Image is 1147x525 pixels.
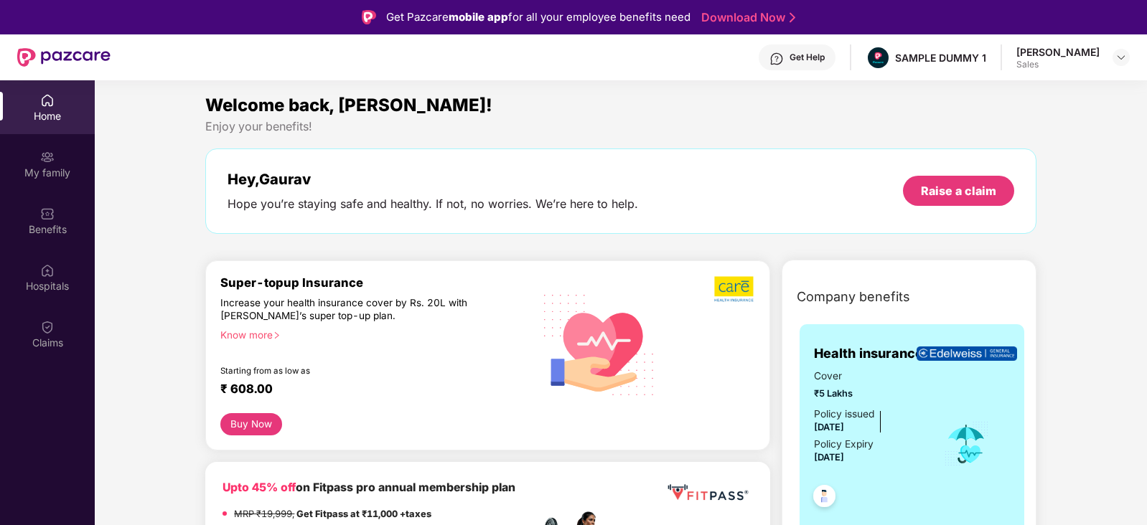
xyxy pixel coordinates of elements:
div: Enjoy your benefits! [205,119,1036,134]
img: svg+xml;base64,PHN2ZyBpZD0iSG9tZSIgeG1sbnM9Imh0dHA6Ly93d3cudzMub3JnLzIwMDAvc3ZnIiB3aWR0aD0iMjAiIG... [40,93,55,108]
img: fppp.png [665,479,751,506]
span: ₹5 Lakhs [814,387,924,401]
div: Sales [1016,59,1100,70]
img: Stroke [790,10,795,25]
div: Hope you’re staying safe and healthy. If not, no worries. We’re here to help. [228,197,638,212]
strong: mobile app [449,10,508,24]
img: insurerLogo [917,346,1017,361]
button: Buy Now [220,413,281,435]
span: Company benefits [797,287,910,307]
span: Cover [814,369,924,384]
div: ₹ 608.00 [220,382,518,399]
strong: Get Fitpass at ₹11,000 +taxes [296,509,431,519]
img: New Pazcare Logo [17,48,111,67]
a: Download Now [701,10,791,25]
div: SAMPLE DUMMY 1 [895,51,986,65]
span: [DATE] [814,422,844,432]
div: Get Help [790,52,825,63]
img: b5dec4f62d2307b9de63beb79f102df3.png [714,275,755,303]
span: right [273,331,281,339]
img: svg+xml;base64,PHN2ZyB4bWxucz0iaHR0cDovL3d3dy53My5vcmcvMjAwMC9zdmciIHhtbG5zOnhsaW5rPSJodHRwOi8vd3... [533,276,666,412]
img: Logo [362,10,376,24]
div: Increase your health insurance cover by Rs. 20L with [PERSON_NAME]’s super top-up plan. [220,296,470,322]
div: Super-topup Insurance [220,275,532,290]
span: [DATE] [814,452,844,463]
div: Hey, Gaurav [228,171,638,188]
div: Know more [220,328,523,339]
span: Health insurance [814,344,923,364]
b: on Fitpass pro annual membership plan [223,481,515,494]
img: svg+xml;base64,PHN2ZyBpZD0iSGVscC0zMngzMiIgeG1sbnM9Imh0dHA6Ly93d3cudzMub3JnLzIwMDAvc3ZnIiB3aWR0aD... [769,52,784,66]
img: Pazcare_Alternative_logo-01-01.png [868,47,889,68]
div: Get Pazcare for all your employee benefits need [386,9,690,26]
div: Starting from as low as [220,366,471,376]
del: MRP ₹19,999, [234,509,294,519]
div: Policy Expiry [814,437,874,453]
div: Raise a claim [921,183,996,199]
img: svg+xml;base64,PHN2ZyBpZD0iRHJvcGRvd24tMzJ4MzIiIHhtbG5zPSJodHRwOi8vd3d3LnczLm9yZy8yMDAwL3N2ZyIgd2... [1115,52,1127,63]
div: Policy issued [814,407,874,422]
img: svg+xml;base64,PHN2ZyB3aWR0aD0iMjAiIGhlaWdodD0iMjAiIHZpZXdCb3g9IjAgMCAyMCAyMCIgZmlsbD0ibm9uZSIgeG... [40,150,55,164]
img: svg+xml;base64,PHN2ZyBpZD0iQmVuZWZpdHMiIHhtbG5zPSJodHRwOi8vd3d3LnczLm9yZy8yMDAwL3N2ZyIgd2lkdGg9Ij... [40,207,55,221]
img: svg+xml;base64,PHN2ZyBpZD0iSG9zcGl0YWxzIiB4bWxucz0iaHR0cDovL3d3dy53My5vcmcvMjAwMC9zdmciIHdpZHRoPS... [40,263,55,278]
img: svg+xml;base64,PHN2ZyB4bWxucz0iaHR0cDovL3d3dy53My5vcmcvMjAwMC9zdmciIHdpZHRoPSI0OC45NDMiIGhlaWdodD... [807,481,842,516]
span: Welcome back, [PERSON_NAME]! [205,95,492,115]
b: Upto 45% off [223,481,296,494]
img: icon [943,420,990,468]
img: svg+xml;base64,PHN2ZyBpZD0iQ2xhaW0iIHhtbG5zPSJodHRwOi8vd3d3LnczLm9yZy8yMDAwL3N2ZyIgd2lkdGg9IjIwIi... [40,320,55,334]
div: [PERSON_NAME] [1016,45,1100,59]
